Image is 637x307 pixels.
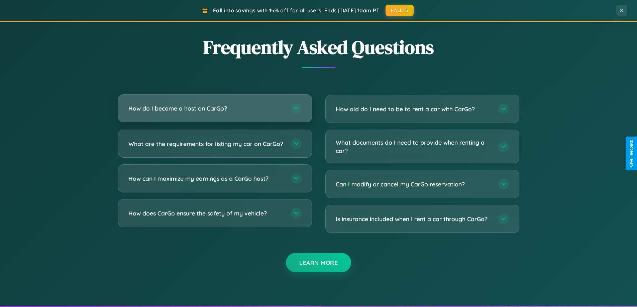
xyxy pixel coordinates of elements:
[128,140,284,148] h3: What are the requirements for listing my car on CarGo?
[386,5,414,16] button: FALL15
[336,215,492,223] h3: Is insurance included when I rent a car through CarGo?
[213,7,381,14] span: Fall into savings with 15% off for all users! Ends [DATE] 10am PT.
[629,140,634,167] div: Give Feedback
[128,104,284,113] h3: How do I become a host on CarGo?
[336,180,492,188] h3: Can I modify or cancel my CarGo reservation?
[286,253,351,272] button: Learn More
[118,34,519,60] h2: Frequently Asked Questions
[128,209,284,217] h3: How does CarGo ensure the safety of my vehicle?
[336,138,492,155] h3: What documents do I need to provide when renting a car?
[128,174,284,183] h3: How can I maximize my earnings as a CarGo host?
[336,105,492,113] h3: How old do I need to be to rent a car with CarGo?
